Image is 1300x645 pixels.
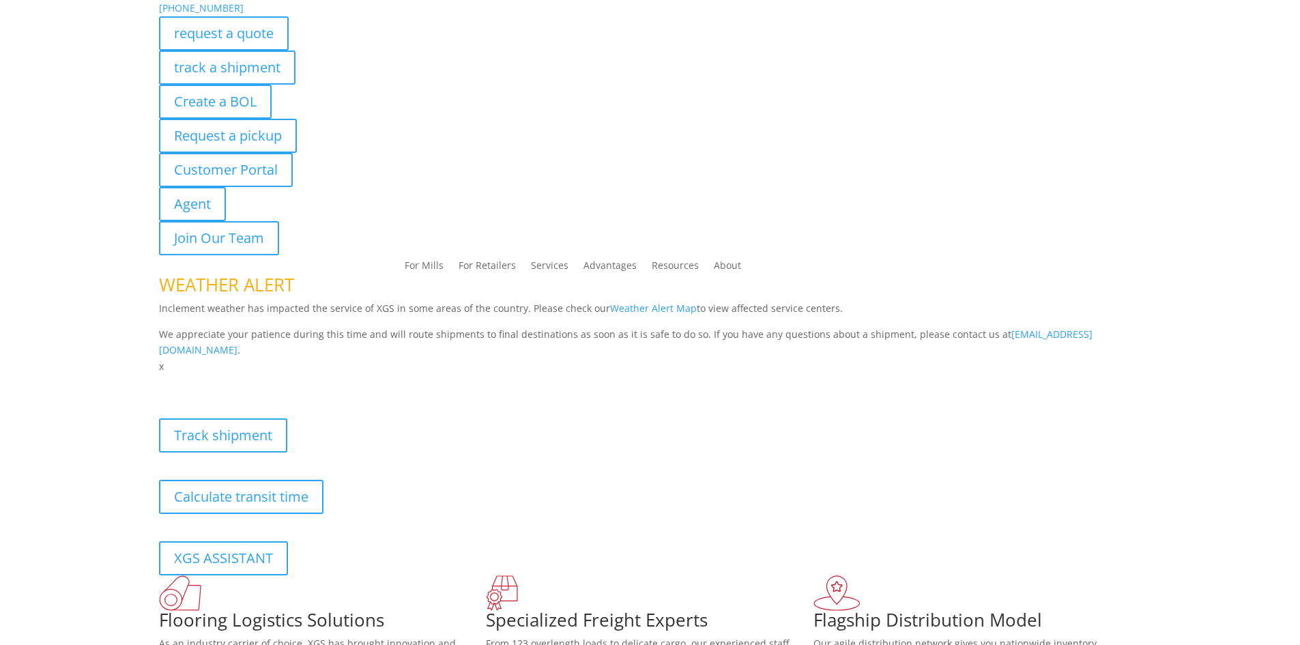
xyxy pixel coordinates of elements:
a: Create a BOL [159,85,272,119]
p: x [159,358,1142,375]
img: xgs-icon-focused-on-flooring-red [486,575,518,611]
span: WEATHER ALERT [159,272,294,297]
a: Request a pickup [159,119,297,153]
a: For Mills [405,261,444,276]
a: Advantages [583,261,637,276]
a: Calculate transit time [159,480,323,514]
a: track a shipment [159,51,295,85]
b: Visibility, transparency, and control for your entire supply chain. [159,377,463,390]
a: About [714,261,741,276]
a: XGS ASSISTANT [159,541,288,575]
a: Agent [159,187,226,221]
p: Inclement weather has impacted the service of XGS in some areas of the country. Please check our ... [159,300,1142,326]
a: Resources [652,261,699,276]
a: Services [531,261,568,276]
a: Join Our Team [159,221,279,255]
a: Customer Portal [159,153,293,187]
img: xgs-icon-total-supply-chain-intelligence-red [159,575,201,611]
h1: Flagship Distribution Model [813,611,1141,635]
a: Weather Alert Map [610,302,697,315]
h1: Specialized Freight Experts [486,611,813,635]
a: request a quote [159,16,289,51]
h1: Flooring Logistics Solutions [159,611,487,635]
a: [PHONE_NUMBER] [159,1,244,14]
p: We appreciate your patience during this time and will route shipments to final destinations as so... [159,326,1142,359]
a: Track shipment [159,418,287,453]
img: xgs-icon-flagship-distribution-model-red [813,575,861,611]
a: For Retailers [459,261,516,276]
